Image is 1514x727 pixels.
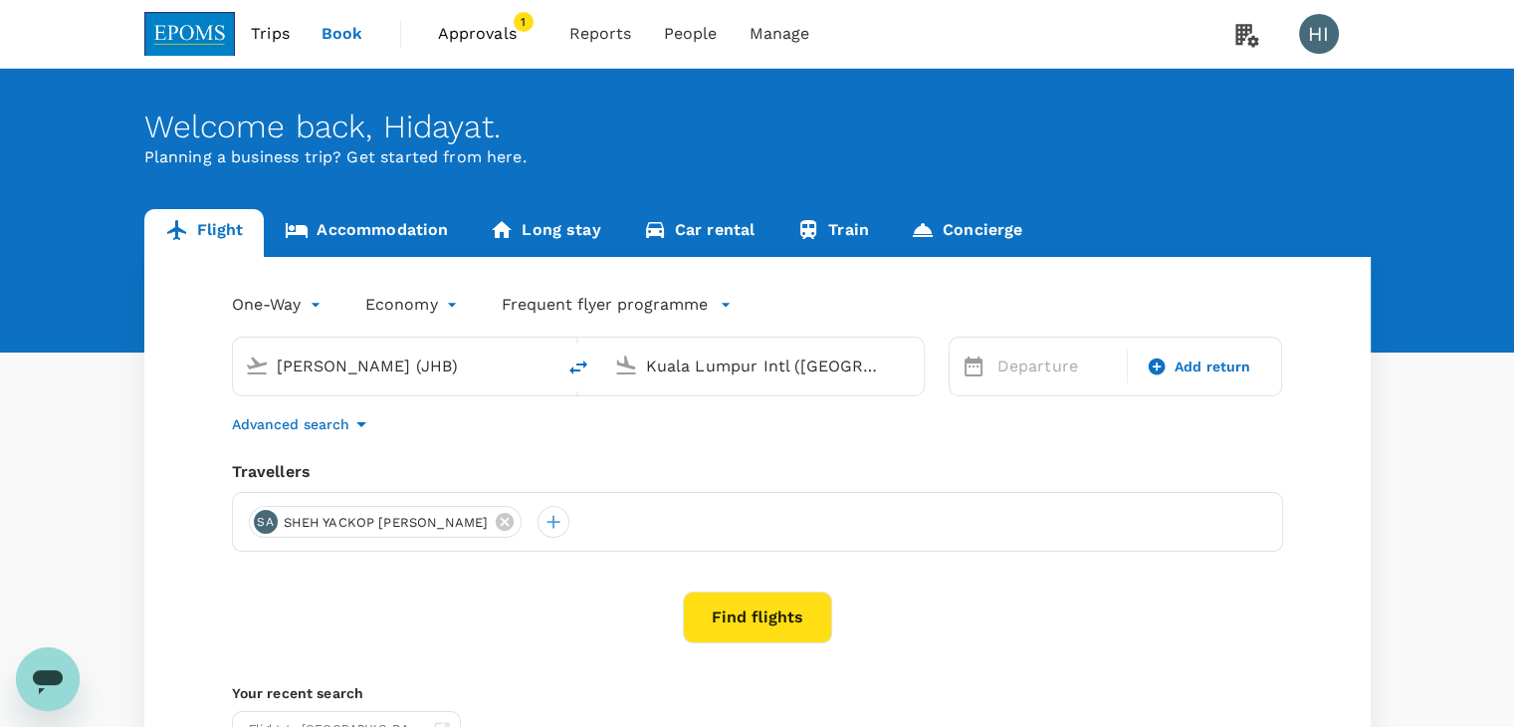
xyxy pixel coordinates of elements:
span: SHEH YACKOP [PERSON_NAME] [272,513,501,533]
button: Find flights [683,592,832,643]
span: Trips [251,22,290,46]
p: Frequent flyer programme [502,293,708,317]
button: delete [554,344,602,391]
input: Depart from [277,351,513,381]
a: Concierge [890,209,1043,257]
div: SASHEH YACKOP [PERSON_NAME] [249,506,523,538]
p: Planning a business trip? Get started from here. [144,145,1371,169]
iframe: Button to launch messaging window [16,647,80,711]
button: Open [910,363,914,367]
button: Advanced search [232,412,373,436]
span: 1 [514,12,534,32]
div: One-Way [232,289,325,321]
button: Frequent flyer programme [502,293,732,317]
div: SA [254,510,278,534]
div: Economy [365,289,462,321]
a: Long stay [469,209,621,257]
div: Travellers [232,460,1283,484]
span: People [664,22,718,46]
p: Your recent search [232,683,1283,703]
span: Manage [749,22,809,46]
img: EPOMS SDN BHD [144,12,236,56]
p: Advanced search [232,414,349,434]
p: Departure [997,355,1115,378]
a: Accommodation [264,209,469,257]
span: Approvals [438,22,538,46]
span: Book [322,22,363,46]
a: Train [775,209,890,257]
span: Add return [1175,357,1251,377]
div: HI [1299,14,1339,54]
a: Car rental [622,209,776,257]
div: Welcome back , Hidayat . [144,109,1371,145]
input: Going to [646,351,882,381]
a: Flight [144,209,265,257]
span: Reports [569,22,632,46]
button: Open [541,363,544,367]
